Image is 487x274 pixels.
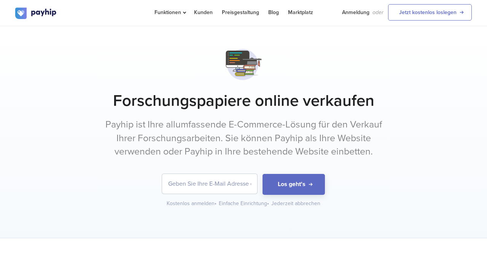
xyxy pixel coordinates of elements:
[15,91,472,110] h1: Forschungspapiere online verkaufen
[162,174,257,194] input: Geben Sie Ihre E-Mail Adresse ein
[271,200,320,207] div: Jederzeit abbrechen
[224,45,263,84] img: svg+xml;utf8,%3Csvg%20xmlns%3D%22http%3A%2F%2Fwww.w3.org%2F2000%2Fsvg%22%20viewBox%3D%220%200%201...
[101,118,386,159] p: Payhip ist Ihre allumfassende E-Commerce-Lösung für den Verkauf Ihrer Forschungsarbeiten. Sie kön...
[167,200,217,207] div: Kostenlos anmelden
[15,8,57,19] img: logo.svg
[267,200,269,207] span: •
[388,4,472,21] a: Jetzt kostenlos loslegen
[219,200,270,207] div: Einfache Einrichtung
[215,200,216,207] span: •
[154,9,185,16] span: Funktionen
[263,174,325,195] button: Los geht's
